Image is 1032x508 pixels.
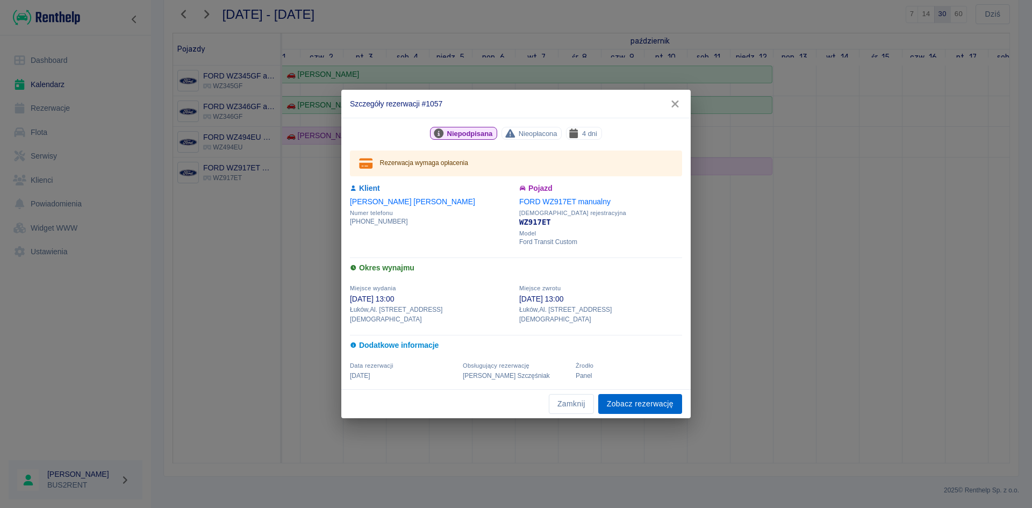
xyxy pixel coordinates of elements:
p: [DATE] [350,371,456,381]
span: Data rezerwacji [350,362,393,369]
p: [DATE] 13:00 [350,294,513,305]
span: Miejsce zwrotu [519,285,561,291]
span: Niepodpisana [443,128,497,139]
span: 4 dni [578,128,601,139]
h2: Szczegóły rezerwacji #1057 [341,90,691,118]
h6: Dodatkowe informacje [350,340,682,351]
p: Łuków , Al. [STREET_ADDRESS][DEMOGRAPHIC_DATA] [350,305,513,324]
p: [DATE] 13:00 [519,294,682,305]
h6: Klient [350,183,513,194]
a: Zobacz rezerwację [598,394,682,414]
h6: Okres wynajmu [350,262,682,274]
span: Numer telefonu [350,210,513,217]
h6: Pojazd [519,183,682,194]
span: Obsługujący rezerwację [463,362,529,369]
span: Model [519,230,682,237]
span: Miejsce wydania [350,285,396,291]
a: FORD WZ917ET manualny [519,197,611,206]
span: Nieopłacona [514,128,562,139]
p: Ford Transit Custom [519,237,682,247]
button: Zamknij [549,394,594,414]
p: [PHONE_NUMBER] [350,217,513,226]
p: Łuków , Al. [STREET_ADDRESS][DEMOGRAPHIC_DATA] [519,305,682,324]
a: [PERSON_NAME] [PERSON_NAME] [350,197,475,206]
p: [PERSON_NAME] Szczęśniak [463,371,569,381]
p: WZ917ET [519,217,682,228]
span: [DEMOGRAPHIC_DATA] rejestracyjna [519,210,682,217]
div: Rezerwacja wymaga opłacenia [380,154,468,173]
p: Panel [576,371,682,381]
span: Żrodło [576,362,593,369]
